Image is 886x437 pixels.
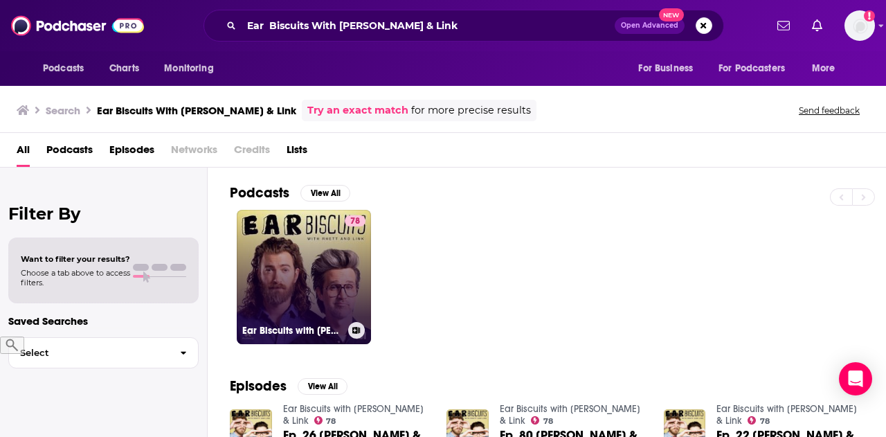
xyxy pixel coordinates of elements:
input: Search podcasts, credits, & more... [242,15,615,37]
span: More [812,59,835,78]
a: PodcastsView All [230,184,350,202]
a: Ear Biscuits with Rhett & Link [716,403,857,427]
a: 78 [314,416,336,425]
div: Open Intercom Messenger [839,362,872,395]
h3: Search [46,104,80,117]
div: Search podcasts, credits, & more... [204,10,724,42]
a: Ear Biscuits with Rhett & Link [500,403,640,427]
span: 78 [326,418,336,425]
span: Select [9,348,169,357]
span: Networks [171,139,217,167]
a: Try an exact match [307,102,408,118]
button: open menu [802,55,853,82]
a: Lists [287,139,307,167]
span: Want to filter your results? [21,254,130,264]
a: Charts [100,55,147,82]
span: 78 [760,418,770,425]
a: Podcasts [46,139,93,167]
a: Show notifications dropdown [772,14,795,37]
span: Choose a tab above to access filters. [21,268,130,287]
span: For Podcasters [718,59,785,78]
button: View All [300,185,350,202]
button: Show profile menu [844,10,875,41]
button: View All [298,378,347,395]
span: Credits [234,139,270,167]
a: Episodes [109,139,154,167]
button: Open AdvancedNew [615,17,685,34]
h2: Filter By [8,204,199,224]
span: 78 [350,215,360,229]
a: 78Ear Biscuits with [PERSON_NAME] & Link [237,210,371,344]
span: 78 [543,418,553,425]
span: Monitoring [164,59,213,78]
svg: Add a profile image [864,10,875,21]
button: Select [8,337,199,368]
p: Saved Searches [8,314,199,328]
h2: Episodes [230,377,287,395]
a: EpisodesView All [230,377,347,395]
button: Send feedback [795,105,864,116]
a: 78 [345,215,365,226]
h3: Ear Biscuits with [PERSON_NAME] & Link [242,325,343,337]
button: open menu [33,55,102,82]
button: open menu [629,55,710,82]
a: Ear Biscuits with Rhett & Link [283,403,424,427]
a: 78 [531,416,553,425]
span: Logged in as mmjamo [844,10,875,41]
a: All [17,139,30,167]
button: open menu [709,55,805,82]
span: Charts [109,59,139,78]
img: User Profile [844,10,875,41]
a: Show notifications dropdown [806,14,828,37]
a: 78 [748,416,770,425]
span: for more precise results [411,102,531,118]
h3: Ear Biscuits With [PERSON_NAME] & Link [97,104,296,117]
span: Open Advanced [621,22,678,29]
h2: Podcasts [230,184,289,202]
img: Podchaser - Follow, Share and Rate Podcasts [11,12,144,39]
button: open menu [154,55,231,82]
span: Podcasts [43,59,84,78]
span: New [659,8,684,21]
span: For Business [638,59,693,78]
